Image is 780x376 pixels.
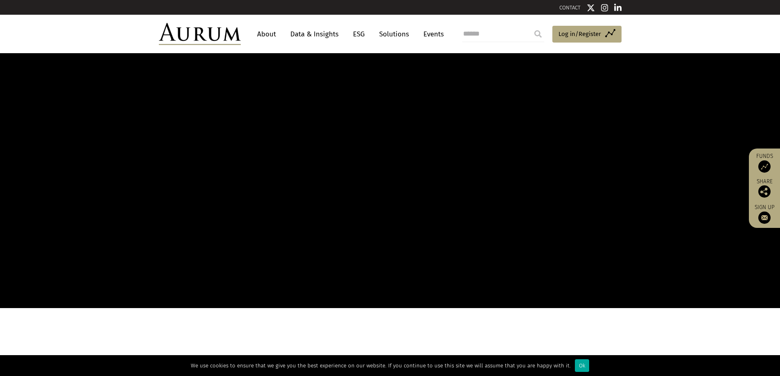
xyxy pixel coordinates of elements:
a: Solutions [375,27,413,42]
div: Share [753,179,776,198]
img: Aurum [159,23,241,45]
a: Funds [753,153,776,173]
a: Events [419,27,444,42]
a: ESG [349,27,369,42]
img: Linkedin icon [614,4,622,12]
img: Sign up to our newsletter [758,212,771,224]
a: Data & Insights [286,27,343,42]
a: About [253,27,280,42]
a: Log in/Register [552,26,622,43]
span: Log in/Register [558,29,601,39]
img: Twitter icon [587,4,595,12]
img: Instagram icon [601,4,608,12]
a: CONTACT [559,5,581,11]
div: Ok [575,359,589,372]
img: Share this post [758,185,771,198]
a: Sign up [753,204,776,224]
img: Access Funds [758,160,771,173]
input: Submit [530,26,546,42]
